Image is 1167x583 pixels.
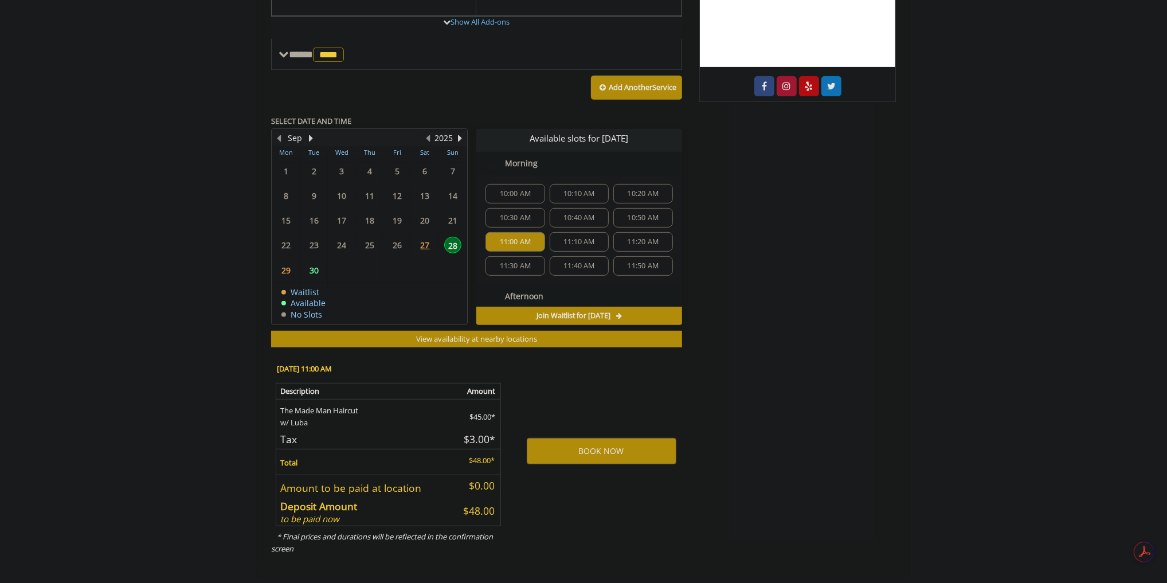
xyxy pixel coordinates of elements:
[439,147,467,158] th: Sun
[527,438,676,464] button: BOOK NOW
[276,400,453,429] td: The Made Man Haircut w/ Luba
[383,147,411,158] th: Fri
[500,237,531,246] span: 11:00 AM
[505,159,538,168] span: Morning
[411,147,438,158] th: Sat
[444,237,461,253] span: 28
[281,288,326,296] td: Waitlist
[485,289,499,303] img: afternoon slots
[288,132,303,144] button: Sep
[277,262,295,279] span: 29
[271,331,682,347] button: View availability at nearby locations
[485,232,545,252] div: 11:00 AM
[439,233,467,257] td: Select day28
[536,311,610,320] span: Join Waitlist for [DATE]
[550,208,609,228] div: 10:40 AM
[280,457,297,468] b: Total
[281,310,326,319] td: No Slots
[550,184,609,204] div: 10:10 AM
[411,233,438,257] td: Select day27
[563,261,595,271] span: 11:40 AM
[550,232,609,252] div: 11:10 AM
[307,132,316,144] button: Next Month
[628,261,659,271] span: 11:50 AM
[300,147,327,158] th: Tue
[306,262,323,279] span: 30
[628,189,659,198] span: 10:20 AM
[280,386,319,396] b: Description
[485,184,545,204] div: 10:00 AM
[451,17,510,27] a: Show All Add-ons
[485,256,545,276] div: 11:30 AM
[328,147,355,158] th: Wed
[272,147,300,158] th: Mon
[563,213,595,222] span: 10:40 AM
[434,132,453,144] button: 2025
[613,232,672,252] div: 11:20 AM
[416,334,537,344] span: View availability at nearby locations
[456,455,495,467] p: $48.00*
[300,257,327,282] td: Select day30
[591,76,682,100] button: Add AnotherService
[355,147,383,158] th: Thu
[456,434,495,445] h5: $3.00*
[452,400,501,429] td: $45.00*
[628,237,659,246] span: 11:20 AM
[609,82,676,92] b: Add Another Service
[280,499,357,513] b: Deposit Amount
[271,116,351,126] b: SELECT DATE AND TIME
[467,386,495,396] b: Amount
[485,156,499,170] img: morning slots
[613,208,672,228] div: 10:50 AM
[277,363,332,374] b: [DATE] 11:00 AM
[563,189,595,198] span: 10:10 AM
[280,513,339,525] i: to be paid now
[456,480,495,491] h5: $0.00
[481,134,677,143] p: Available slots for [DATE]
[505,292,543,301] span: Afternoon
[280,434,448,445] h5: Tax
[628,213,659,222] span: 10:50 AM
[613,184,672,204] div: 10:20 AM
[456,506,495,517] h5: $48.00
[272,257,300,282] td: Select day29
[455,132,464,144] button: Next Year
[563,237,595,246] span: 11:10 AM
[280,483,448,494] h5: Amount to be paid at location
[500,189,531,198] span: 10:00 AM
[550,256,609,276] div: 11:40 AM
[485,208,545,228] div: 10:30 AM
[613,256,672,276] div: 11:50 AM
[417,237,434,253] span: 27
[500,261,531,271] span: 11:30 AM
[271,531,493,554] i: * Final prices and durations will be reflected in the confirmation screen
[275,132,284,144] button: Previous Month
[500,213,531,222] span: 10:30 AM
[423,132,432,144] button: Previous Year
[281,299,326,307] td: Available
